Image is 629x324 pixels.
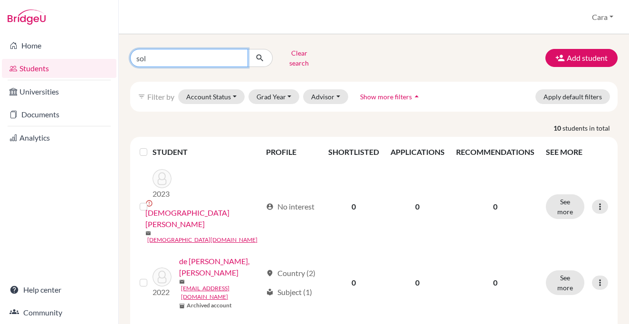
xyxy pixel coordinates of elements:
[385,163,450,250] td: 0
[545,49,618,67] button: Add student
[323,163,385,250] td: 0
[323,141,385,163] th: SHORTLISTED
[456,277,534,288] p: 0
[147,92,174,101] span: Filter by
[152,141,260,163] th: STUDENT
[248,89,300,104] button: Grad Year
[266,288,274,296] span: local_library
[179,256,262,278] a: de [PERSON_NAME], [PERSON_NAME]
[152,169,172,188] img: Cristiani De Sola, Elena
[385,141,450,163] th: APPLICATIONS
[179,303,185,309] span: inventory_2
[266,286,312,298] div: Subject (1)
[145,207,262,230] a: [DEMOGRAPHIC_DATA][PERSON_NAME]
[152,286,172,298] p: 2022
[179,279,185,285] span: mail
[130,49,248,67] input: Find student by name...
[352,89,429,104] button: Show more filtersarrow_drop_up
[2,280,116,299] a: Help center
[2,105,116,124] a: Documents
[266,201,314,212] div: No interest
[2,303,116,322] a: Community
[152,188,172,200] p: 2023
[360,93,412,101] span: Show more filters
[273,46,325,70] button: Clear search
[266,267,315,279] div: Country (2)
[450,141,540,163] th: RECOMMENDATIONS
[553,123,562,133] strong: 10
[152,267,172,286] img: de Sola Araujo, Herbert Enrique
[588,8,618,26] button: Cara
[546,270,584,295] button: See more
[412,92,421,101] i: arrow_drop_up
[562,123,618,133] span: students in total
[2,59,116,78] a: Students
[178,89,245,104] button: Account Status
[540,141,614,163] th: SEE MORE
[535,89,610,104] button: Apply default filters
[8,10,46,25] img: Bridge-U
[323,250,385,315] td: 0
[303,89,348,104] button: Advisor
[260,141,322,163] th: PROFILE
[2,128,116,147] a: Analytics
[145,230,151,236] span: mail
[266,203,274,210] span: account_circle
[187,301,232,310] b: Archived account
[181,284,262,301] a: [EMAIL_ADDRESS][DOMAIN_NAME]
[456,201,534,212] p: 0
[2,36,116,55] a: Home
[266,269,274,277] span: location_on
[145,200,155,207] span: error_outline
[385,250,450,315] td: 0
[546,194,584,219] button: See more
[147,236,257,244] a: [DEMOGRAPHIC_DATA][DOMAIN_NAME]
[138,93,145,100] i: filter_list
[2,82,116,101] a: Universities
